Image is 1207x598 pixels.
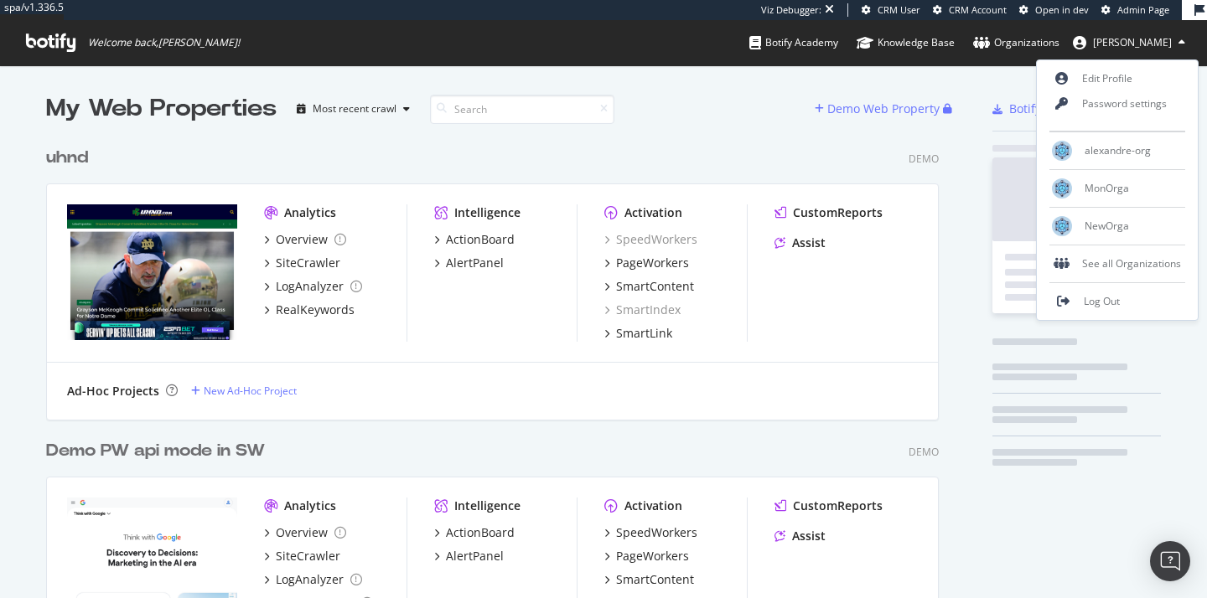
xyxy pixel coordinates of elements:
button: Most recent crawl [290,95,417,122]
a: AlertPanel [434,255,504,271]
button: Demo Web Property [815,95,943,122]
div: Activation [624,204,682,221]
div: Activation [624,497,682,514]
span: Admin Page [1117,3,1169,16]
img: MonOrga [1052,178,1072,198]
a: Organizations [973,20,1059,65]
span: CRM Account [949,3,1007,16]
div: SiteCrawler [276,255,340,271]
div: SmartLink [616,325,672,342]
div: SmartIndex [604,302,681,318]
a: CRM Account [933,3,1007,17]
div: ActionBoard [446,524,515,541]
div: uhnd [46,146,88,170]
div: See all Organizations [1037,251,1198,276]
a: Demo PW api mode in SW [46,439,272,463]
span: Welcome back, [PERSON_NAME] ! [88,36,240,49]
a: uhnd [46,146,95,170]
span: CRM User [878,3,920,16]
div: ActionBoard [446,231,515,248]
a: New Ad-Hoc Project [191,384,297,398]
a: SpeedWorkers [604,231,697,248]
span: alexandre-org [1085,143,1151,157]
img: alexandre-org [1052,141,1072,161]
a: Assist [774,235,826,251]
a: Admin Page [1101,3,1169,17]
div: AlertPanel [446,548,504,564]
a: SmartContent [604,278,694,295]
div: CustomReports [793,204,883,221]
a: Log Out [1037,289,1198,314]
a: Demo Web Property [815,101,943,116]
div: Botify Academy [749,34,838,51]
div: Overview [276,231,328,248]
a: SmartLink [604,325,672,342]
a: RealKeywords [264,302,355,318]
div: Demo [909,152,939,166]
div: SmartContent [616,571,694,588]
a: Password settings [1037,91,1198,116]
a: PageWorkers [604,548,689,564]
div: Assist [792,528,826,544]
a: LogAnalyzer [264,278,362,295]
a: Open in dev [1019,3,1089,17]
div: Demo PW api mode in SW [46,439,265,463]
a: CustomReports [774,497,883,514]
input: Search [430,95,614,124]
a: Botify Chrome Plugin [992,101,1127,117]
div: Viz Debugger: [761,3,821,17]
div: PageWorkers [616,255,689,271]
div: Botify Chrome Plugin [1009,101,1127,117]
div: Intelligence [454,497,521,514]
div: My Web Properties [46,92,277,126]
span: Open in dev [1035,3,1089,16]
span: NewOrga [1085,219,1129,233]
a: Overview [264,231,346,248]
a: LogAnalyzer [264,571,362,588]
img: NewOrga [1052,216,1072,236]
a: ActionBoard [434,524,515,541]
div: Intelligence [454,204,521,221]
div: Analytics [284,204,336,221]
div: LogAnalyzer [276,571,344,588]
a: AlertPanel [434,548,504,564]
a: ActionBoard [434,231,515,248]
div: RealKeywords [276,302,355,318]
a: CRM User [862,3,920,17]
a: SpeedWorkers [604,524,697,541]
a: CustomReports [774,204,883,221]
div: PageWorkers [616,548,689,564]
div: Demo Web Property [827,101,940,117]
div: Analytics [284,497,336,514]
img: uhnd [67,204,237,340]
div: Overview [276,524,328,541]
div: SmartContent [616,278,694,295]
div: LogAnalyzer [276,278,344,295]
div: Ad-Hoc Projects [67,383,159,400]
a: Overview [264,524,346,541]
button: [PERSON_NAME] [1059,29,1199,56]
div: SiteCrawler [276,548,340,564]
div: Assist [792,235,826,251]
span: alexandre [1093,35,1172,49]
a: Knowledge Base [857,20,955,65]
div: AlertPanel [446,255,504,271]
div: SpeedWorkers [616,524,697,541]
div: New Ad-Hoc Project [204,384,297,398]
a: SmartContent [604,571,694,588]
div: Organizations [973,34,1059,51]
a: PageWorkers [604,255,689,271]
div: Knowledge Base [857,34,955,51]
a: Edit Profile [1037,66,1198,91]
a: Assist [774,528,826,544]
a: SiteCrawler [264,255,340,271]
div: Open Intercom Messenger [1150,541,1190,581]
a: Botify Academy [749,20,838,65]
div: Demo [909,445,939,459]
div: CustomReports [793,497,883,514]
span: MonOrga [1085,181,1129,195]
a: SiteCrawler [264,548,340,564]
span: Log Out [1084,294,1120,308]
div: Most recent crawl [313,104,396,114]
